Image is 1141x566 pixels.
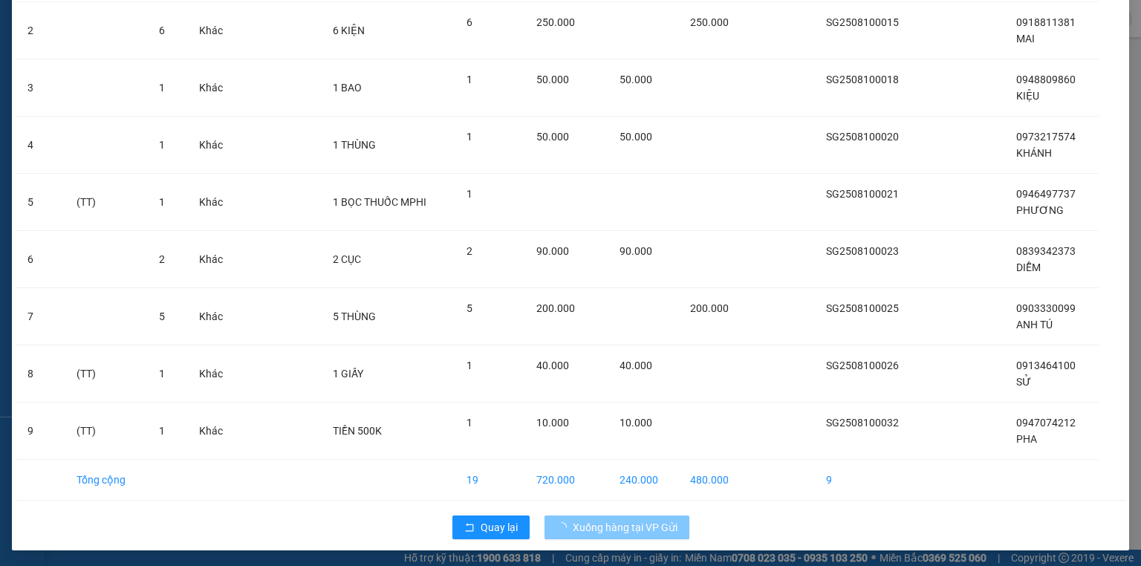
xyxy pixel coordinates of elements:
[826,188,899,200] span: SG2508100021
[187,288,241,345] td: Khác
[464,522,475,534] span: rollback
[536,360,569,371] span: 40.000
[333,139,376,151] span: 1 THÙNG
[159,253,165,265] span: 2
[481,519,518,536] span: Quay lại
[333,425,382,437] span: TIỀN 500K
[556,522,573,533] span: loading
[1016,147,1052,159] span: KHÁNH
[826,74,899,85] span: SG2508100018
[65,174,147,231] td: (TT)
[16,2,65,59] td: 2
[1016,376,1031,388] span: SỬ
[536,302,575,314] span: 200.000
[159,425,165,437] span: 1
[545,515,689,539] button: Xuống hàng tại VP Gửi
[620,74,652,85] span: 50.000
[467,74,472,85] span: 1
[1016,245,1076,257] span: 0839342373
[826,417,899,429] span: SG2508100032
[467,188,472,200] span: 1
[1016,16,1076,28] span: 0918811381
[1016,417,1076,429] span: 0947074212
[455,460,524,501] td: 19
[159,368,165,380] span: 1
[187,2,241,59] td: Khác
[467,16,472,28] span: 6
[620,417,652,429] span: 10.000
[159,310,165,322] span: 5
[16,117,65,174] td: 4
[1016,33,1035,45] span: MAI
[573,519,677,536] span: Xuống hàng tại VP Gửi
[608,460,678,501] td: 240.000
[159,196,165,208] span: 1
[467,245,472,257] span: 2
[1016,261,1041,273] span: DIỄM
[333,310,376,322] span: 5 THÙNG
[65,345,147,403] td: (TT)
[536,74,569,85] span: 50.000
[159,25,165,36] span: 6
[333,368,363,380] span: 1 GIẤY
[187,345,241,403] td: Khác
[620,245,652,257] span: 90.000
[16,231,65,288] td: 6
[826,302,899,314] span: SG2508100025
[1016,188,1076,200] span: 0946497737
[65,403,147,460] td: (TT)
[159,139,165,151] span: 1
[690,302,729,314] span: 200.000
[826,245,899,257] span: SG2508100023
[187,117,241,174] td: Khác
[187,174,241,231] td: Khác
[1016,90,1039,102] span: KIỆU
[1016,360,1076,371] span: 0913464100
[187,403,241,460] td: Khác
[1016,204,1064,216] span: PHƯƠNG
[333,82,362,94] span: 1 BAO
[16,59,65,117] td: 3
[467,360,472,371] span: 1
[333,196,426,208] span: 1 BỌC THUỐC MPHI
[690,16,729,28] span: 250.000
[1016,131,1076,143] span: 0973217574
[16,345,65,403] td: 8
[536,245,569,257] span: 90.000
[826,131,899,143] span: SG2508100020
[826,360,899,371] span: SG2508100026
[467,417,472,429] span: 1
[524,460,608,501] td: 720.000
[452,515,530,539] button: rollbackQuay lại
[187,59,241,117] td: Khác
[187,231,241,288] td: Khác
[16,174,65,231] td: 5
[1016,302,1076,314] span: 0903330099
[16,403,65,460] td: 9
[536,417,569,429] span: 10.000
[536,131,569,143] span: 50.000
[1016,74,1076,85] span: 0948809860
[467,131,472,143] span: 1
[1016,319,1053,331] span: ANH TÚ
[536,16,575,28] span: 250.000
[16,288,65,345] td: 7
[620,360,652,371] span: 40.000
[814,460,923,501] td: 9
[467,302,472,314] span: 5
[333,25,365,36] span: 6 KIỆN
[826,16,899,28] span: SG2508100015
[1016,433,1037,445] span: PHA
[678,460,749,501] td: 480.000
[159,82,165,94] span: 1
[65,460,147,501] td: Tổng cộng
[333,253,361,265] span: 2 CỤC
[620,131,652,143] span: 50.000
